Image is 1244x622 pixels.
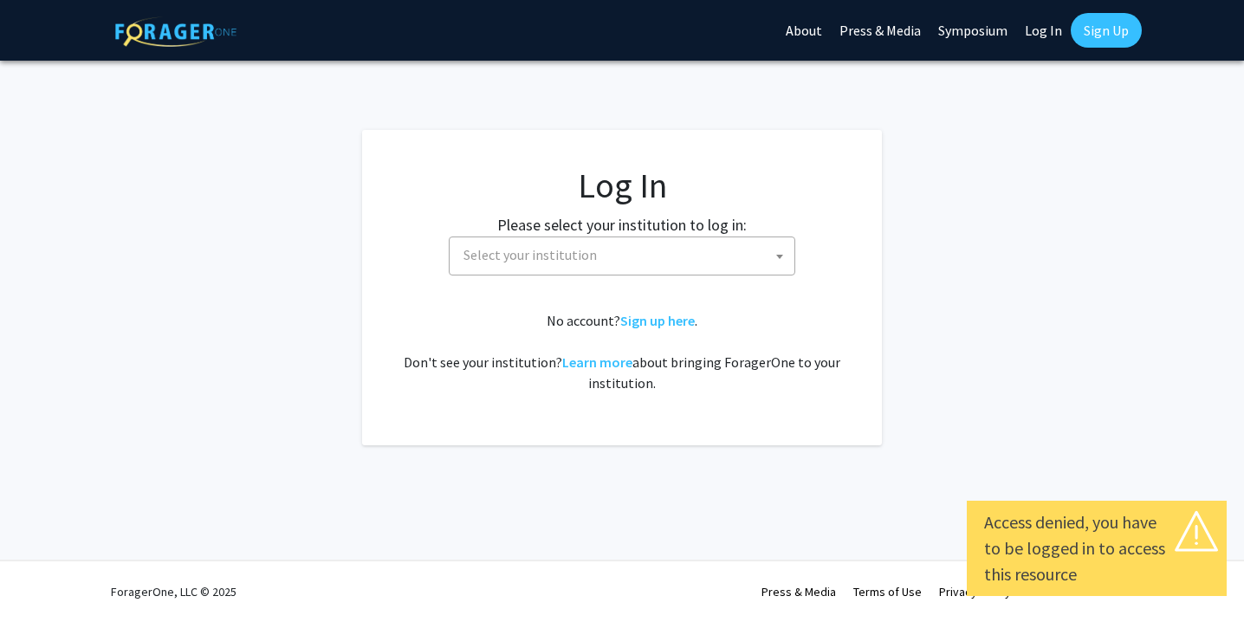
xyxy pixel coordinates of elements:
[1071,13,1142,48] a: Sign Up
[457,237,794,273] span: Select your institution
[620,312,695,329] a: Sign up here
[562,353,632,371] a: Learn more about bringing ForagerOne to your institution
[115,16,236,47] img: ForagerOne Logo
[761,584,836,599] a: Press & Media
[984,509,1209,587] div: Access denied, you have to be logged in to access this resource
[397,165,847,206] h1: Log In
[497,213,747,236] label: Please select your institution to log in:
[463,246,597,263] span: Select your institution
[449,236,795,275] span: Select your institution
[397,310,847,393] div: No account? . Don't see your institution? about bringing ForagerOne to your institution.
[853,584,922,599] a: Terms of Use
[939,584,1011,599] a: Privacy Policy
[111,561,236,622] div: ForagerOne, LLC © 2025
